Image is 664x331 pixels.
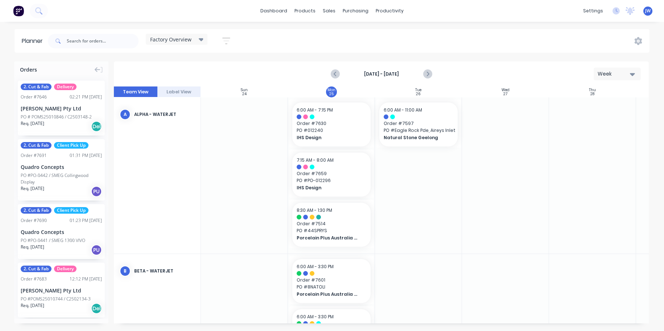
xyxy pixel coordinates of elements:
div: Tue [415,88,421,92]
span: Client Pick Up [54,207,88,214]
span: 6:00 AM - 11:00 AM [384,107,422,113]
div: PO #POMS25010744 / C2502134-3 [21,296,91,302]
div: 01:31 PM [DATE] [70,152,102,159]
span: Req. [DATE] [21,120,44,127]
div: Planner [22,37,46,45]
div: Order # 7691 [21,152,47,159]
div: sales [319,5,339,16]
span: 8:30 AM - 1:30 PM [297,207,332,213]
button: Week [594,68,641,80]
div: Sun [241,88,248,92]
span: Natural Stone Geelong [384,134,446,141]
div: Order # 7646 [21,94,47,100]
span: PO # 012240 [297,127,366,134]
span: 6:00 AM - 3:30 PM [297,314,334,320]
button: Team View [114,86,157,97]
span: Order # 7514 [297,221,366,227]
a: dashboard [257,5,291,16]
div: Wed [502,88,510,92]
div: [PERSON_NAME] Pty Ltd [21,287,102,294]
span: Req. [DATE] [21,185,44,192]
div: Alpha - Waterjet [134,111,195,118]
div: PO #PO-0441 / SMEG 1300 VIVO [21,237,85,244]
span: 2. Cut & Fab [21,142,51,149]
span: PO # Eagle Rock Pde, Aireys Inlet [384,127,453,134]
input: Search for orders... [67,34,139,48]
span: Req. [DATE] [21,244,44,250]
div: Del [91,303,102,314]
span: 6:00 AM - 7:15 PM [297,107,333,113]
span: Orders [20,66,37,73]
div: Beta - Waterjet [134,268,195,274]
div: 02:21 PM [DATE] [70,94,102,100]
div: Order # 7683 [21,276,47,282]
div: productivity [372,5,407,16]
div: products [291,5,319,16]
span: Order # 7630 [297,120,366,127]
span: JW [645,8,651,14]
div: [PERSON_NAME] Pty Ltd [21,105,102,112]
div: Quadro Concepts [21,163,102,171]
span: 6:00 AM - 3:30 PM [297,263,334,270]
div: PO # POMS25010846 / C2503148-2 [21,114,92,120]
span: 7:15 AM - 8:00 AM [297,157,334,163]
div: A [120,109,131,120]
div: 24 [242,92,247,96]
span: PO # PO-012296 [297,177,366,184]
div: Del [91,121,102,132]
span: Order # 7597 [384,120,453,127]
span: PO # 44SPRYS [297,227,366,234]
span: Porcelain Plus Australia Pty Ltd [297,235,359,241]
div: 26 [416,92,421,96]
span: PO # 8NATOLI [297,284,366,290]
strong: [DATE] - [DATE] [345,71,418,77]
span: 2. Cut & Fab [21,84,51,90]
div: PO #PO-0442 / SMEG Collingwood Display [21,172,102,185]
span: IHS Design [297,185,359,191]
span: Req. [DATE] [21,302,44,309]
button: Label View [157,86,201,97]
div: Thu [589,88,596,92]
span: Client Pick Up [54,142,88,149]
span: Porcelain Plus Australia Pty Ltd [297,291,359,298]
div: Quadro Concepts [21,228,102,236]
img: Factory [13,5,24,16]
span: 2. Cut & Fab [21,266,51,272]
div: purchasing [339,5,372,16]
div: 25 [329,92,334,96]
div: 12:12 PM [DATE] [70,276,102,282]
div: Mon [327,88,335,92]
div: PU [91,245,102,255]
div: Order # 7690 [21,217,47,224]
span: Delivery [54,84,77,90]
div: 27 [503,92,507,96]
span: 2. Cut & Fab [21,207,51,214]
span: Order # 7659 [297,170,366,177]
div: PU [91,186,102,197]
div: B [120,266,131,276]
div: Week [598,70,631,78]
span: Order # 7601 [297,277,366,283]
span: Factory Overview [150,36,191,43]
div: 28 [590,92,594,96]
span: Delivery [54,266,77,272]
div: settings [580,5,607,16]
span: IHS Design [297,134,359,141]
div: 01:23 PM [DATE] [70,217,102,224]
